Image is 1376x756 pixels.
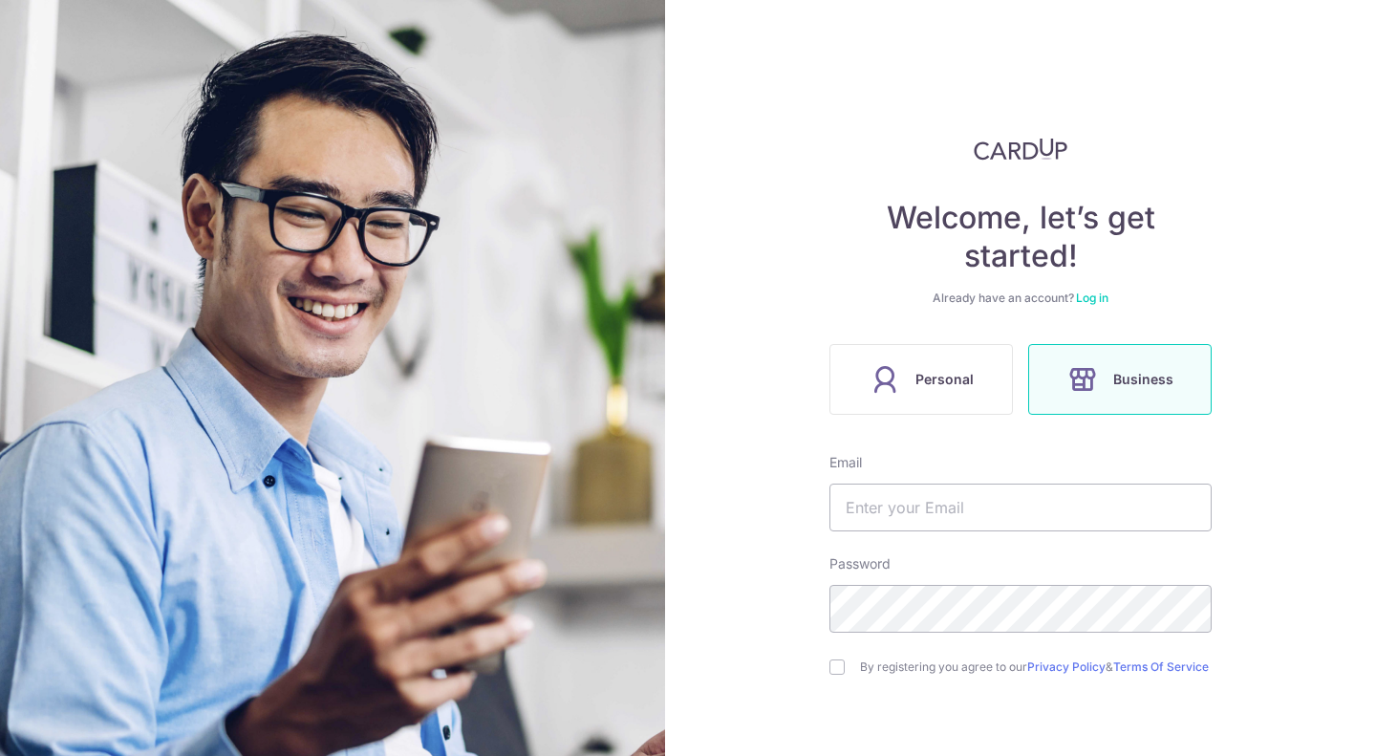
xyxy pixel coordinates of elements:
label: Password [829,554,891,573]
a: Privacy Policy [1027,659,1106,674]
input: Enter your Email [829,484,1212,531]
div: Already have an account? [829,291,1212,306]
label: By registering you agree to our & [860,659,1212,675]
label: Email [829,453,862,472]
a: Terms Of Service [1113,659,1209,674]
img: CardUp Logo [974,138,1067,161]
span: Personal [915,368,974,391]
span: Business [1113,368,1173,391]
a: Log in [1076,291,1108,305]
a: Personal [822,344,1021,415]
a: Business [1021,344,1219,415]
h4: Welcome, let’s get started! [829,199,1212,275]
